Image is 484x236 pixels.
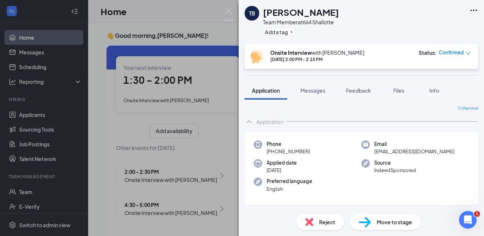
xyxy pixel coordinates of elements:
[419,49,437,56] div: Status :
[249,10,255,17] div: TB
[374,140,455,148] span: Email
[267,178,312,185] span: Preferred language
[263,28,296,36] button: PlusAdd a tag
[300,87,325,94] span: Messages
[263,6,339,18] h1: [PERSON_NAME]
[267,140,310,148] span: Phone
[469,6,478,15] svg: Ellipses
[374,148,455,155] span: [EMAIL_ADDRESS][DOMAIN_NAME]
[319,218,335,226] span: Reject
[377,218,412,226] span: Move to stage
[263,18,339,26] div: Team Member at 664 Shallotte
[267,185,312,193] span: English
[459,211,477,229] iframe: Intercom live chat
[439,49,464,56] span: Confirmed
[374,167,416,174] span: IndeedSponsored
[346,87,371,94] span: Feedback
[466,51,471,56] span: down
[267,159,297,167] span: Applied date
[429,87,439,94] span: Info
[270,49,312,56] b: Onsite Interview
[270,49,364,56] div: with [PERSON_NAME]
[374,159,416,167] span: Source
[270,56,364,62] div: [DATE] 2:00 PM - 2:15 PM
[252,87,280,94] span: Application
[245,117,253,126] svg: ChevronUp
[267,167,297,174] span: [DATE]
[474,211,480,217] span: 1
[393,87,404,94] span: Files
[256,118,283,125] div: Application
[458,106,478,111] span: Collapse all
[267,148,310,155] span: [PHONE_NUMBER]
[289,30,294,34] svg: Plus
